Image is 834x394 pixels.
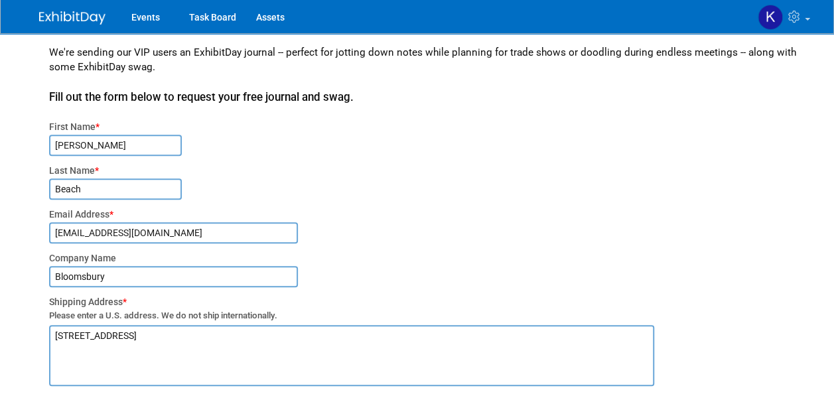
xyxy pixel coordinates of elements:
img: ExhibitDay [39,11,105,25]
div: We're sending our VIP users an ExhibitDay journal -- perfect for jotting down notes while plannin... [49,45,805,109]
div: Email Address [49,208,805,221]
img: Kristen Beach [758,5,783,30]
div: Last Name [49,164,805,177]
div: First Name [49,120,805,133]
div: Shipping Address [49,295,805,322]
div: Please enter a U.S. address. We do not ship internationally. [49,310,805,322]
div: Fill out the form below to request your free journal and swag. [49,89,805,105]
div: Company Name [49,251,805,265]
